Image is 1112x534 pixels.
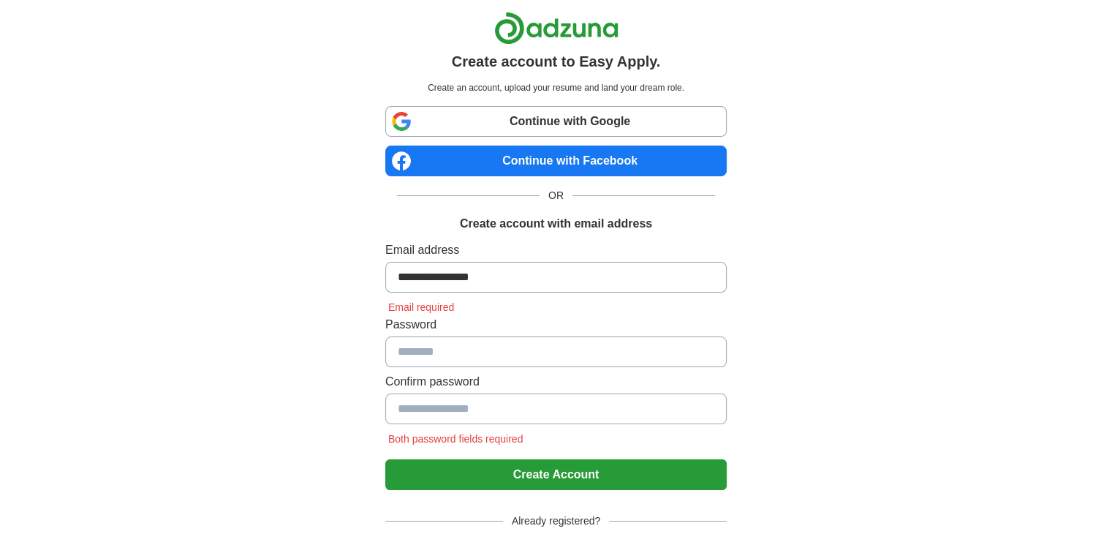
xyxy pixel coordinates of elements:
span: Email required [385,301,457,313]
h1: Create account with email address [460,215,652,233]
label: Confirm password [385,373,727,391]
button: Create Account [385,459,727,490]
p: Create an account, upload your resume and land your dream role. [388,81,724,94]
span: Both password fields required [385,433,526,445]
a: Continue with Facebook [385,146,727,176]
img: Adzuna logo [494,12,619,45]
label: Password [385,316,727,334]
span: Already registered? [503,514,609,529]
h1: Create account to Easy Apply. [452,50,661,72]
span: OR [540,188,572,203]
a: Continue with Google [385,106,727,137]
label: Email address [385,241,727,259]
